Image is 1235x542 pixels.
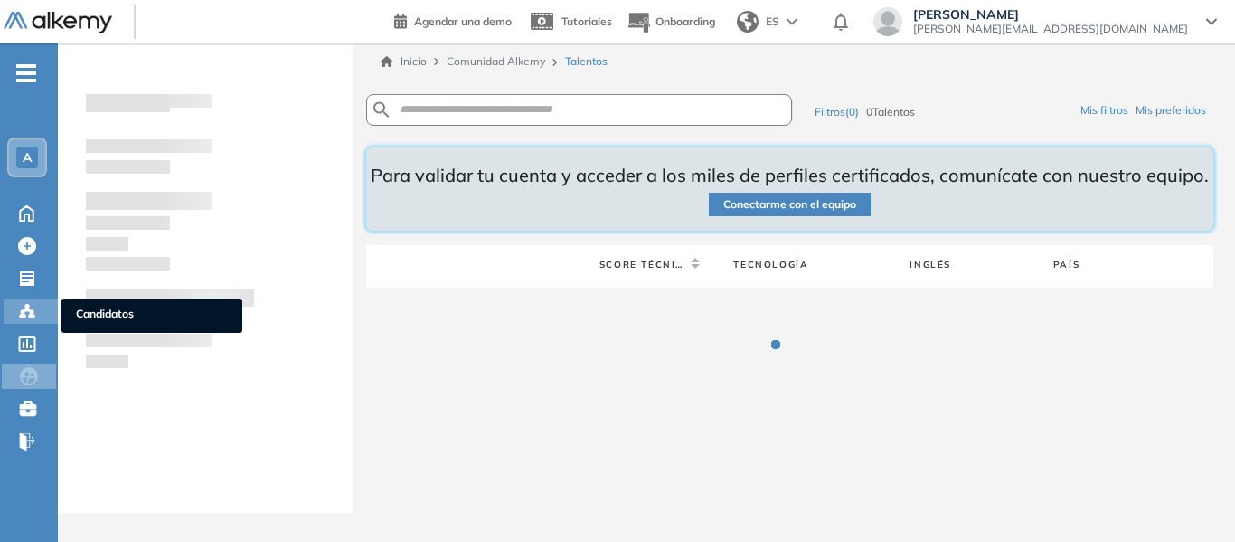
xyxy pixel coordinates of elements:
img: world [737,11,759,33]
span: Talentos [565,53,608,70]
i: - [16,71,36,75]
img: arrow [787,18,797,25]
span: Candidatos [76,306,228,326]
span: Score técnico [599,260,688,271]
div: Mis filtros [1080,102,1128,119]
button: Mis preferidos [1136,102,1213,119]
img: Logo [4,12,112,34]
span: Filtros(0) [815,105,859,119]
button: Mis filtros [1080,102,1136,119]
span: 0 Talentos [866,105,915,119]
span: Tecnología [733,260,808,271]
a: Agendar una demo [394,9,512,31]
span: A [23,150,32,165]
button: Conectarme con el equipo [709,193,871,216]
span: Comunidad Alkemy [447,54,545,68]
span: ES [766,14,779,30]
a: Inicio [381,53,427,70]
span: Inglés [910,260,951,271]
button: Onboarding [627,3,715,42]
img: search icon [371,99,392,121]
span: [PERSON_NAME] [913,7,1188,22]
span: [PERSON_NAME][EMAIL_ADDRESS][DOMAIN_NAME] [913,22,1188,36]
p: Para validar tu cuenta y acceder a los miles de perfiles certificados, comunícate con nuestro equ... [366,162,1214,189]
div: Mis preferidos [1136,102,1206,119]
span: Agendar una demo [414,14,512,28]
span: País [1053,260,1079,271]
span: Onboarding [655,14,715,28]
span: Tutoriales [561,14,612,28]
